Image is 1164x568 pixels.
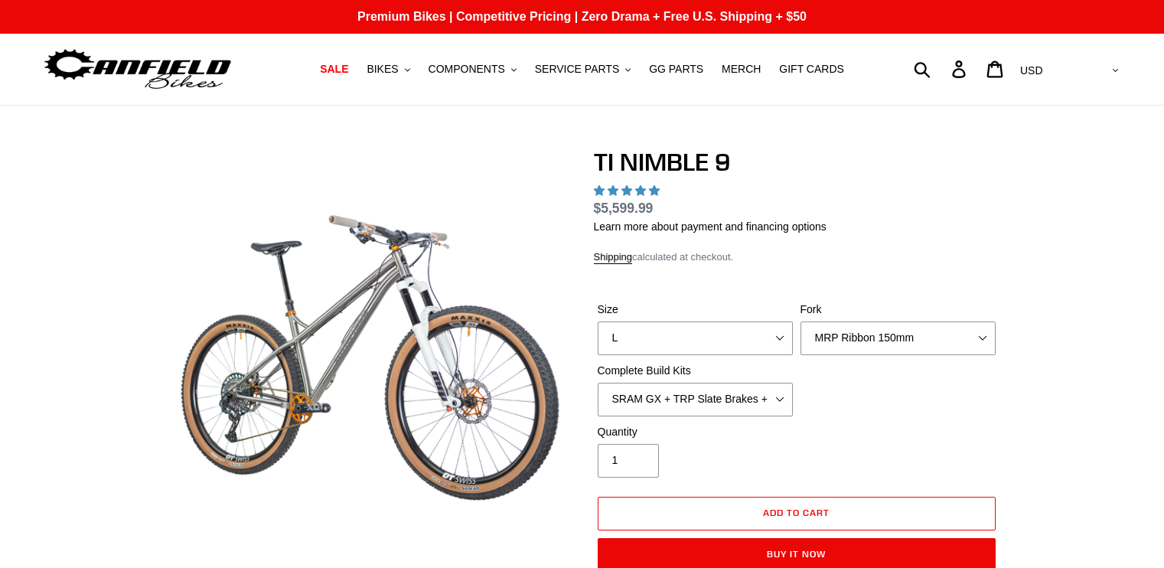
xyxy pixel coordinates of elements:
[359,59,417,80] button: BIKES
[168,151,568,550] img: TI NIMBLE 9
[594,250,999,265] div: calculated at checkout.
[641,59,711,80] a: GG PARTS
[594,220,827,233] a: Learn more about payment and financing options
[367,63,398,76] span: BIKES
[649,63,703,76] span: GG PARTS
[714,59,768,80] a: MERCH
[594,184,663,197] span: 4.89 stars
[594,148,999,177] h1: TI NIMBLE 9
[800,302,996,318] label: Fork
[594,201,654,216] span: $5,599.99
[722,63,761,76] span: MERCH
[320,63,348,76] span: SALE
[42,45,233,93] img: Canfield Bikes
[771,59,852,80] a: GIFT CARDS
[779,63,844,76] span: GIFT CARDS
[594,251,633,264] a: Shipping
[421,59,524,80] button: COMPONENTS
[429,63,505,76] span: COMPONENTS
[763,507,830,518] span: Add to cart
[922,52,961,86] input: Search
[598,363,793,379] label: Complete Build Kits
[598,497,996,530] button: Add to cart
[535,63,619,76] span: SERVICE PARTS
[527,59,638,80] button: SERVICE PARTS
[598,302,793,318] label: Size
[312,59,356,80] a: SALE
[598,424,793,440] label: Quantity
